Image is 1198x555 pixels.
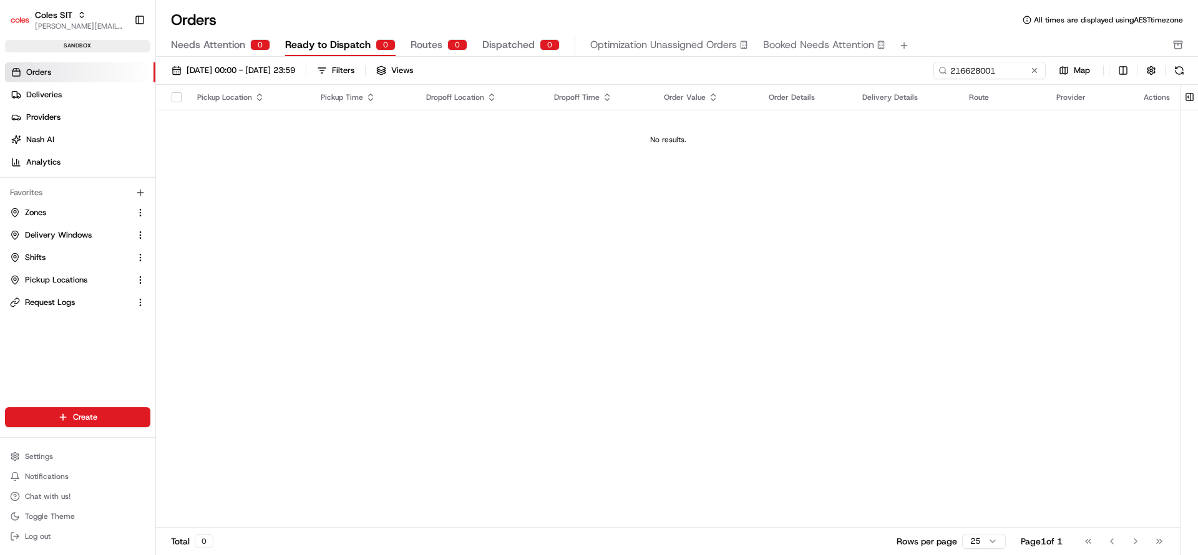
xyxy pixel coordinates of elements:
[73,412,97,423] span: Create
[933,62,1046,79] input: Type to search
[26,134,54,145] span: Nash AI
[1171,62,1188,79] button: Refresh
[5,152,155,172] a: Analytics
[25,229,92,241] span: Delivery Windows
[10,252,130,263] a: Shifts
[321,92,406,102] div: Pickup Time
[25,511,75,521] span: Toggle Theme
[197,92,301,102] div: Pickup Location
[1034,15,1183,25] span: All times are displayed using AEST timezone
[25,491,71,501] span: Chat with us!
[664,92,749,102] div: Order Value
[25,252,46,263] span: Shifts
[391,65,413,76] span: Views
[5,468,150,485] button: Notifications
[25,531,51,541] span: Log out
[447,39,467,51] div: 0
[5,292,150,312] button: Request Logs
[1021,535,1063,548] div: Page 1 of 1
[25,297,75,308] span: Request Logs
[5,5,129,35] button: Coles SITColes SIT[PERSON_NAME][EMAIL_ADDRESS][DOMAIN_NAME]
[1056,92,1124,102] div: Provider
[195,534,213,548] div: 0
[26,157,61,168] span: Analytics
[5,85,155,105] a: Deliveries
[25,207,46,218] span: Zones
[26,67,51,78] span: Orders
[763,37,874,52] span: Booked Needs Attention
[10,10,30,30] img: Coles SIT
[590,37,737,52] span: Optimization Unassigned Orders
[5,107,155,127] a: Providers
[5,130,155,150] a: Nash AI
[411,37,442,52] span: Routes
[897,535,957,548] p: Rows per page
[5,40,150,52] div: sandbox
[769,92,842,102] div: Order Details
[1144,92,1170,102] div: Actions
[25,471,69,481] span: Notifications
[187,65,295,76] span: [DATE] 00:00 - [DATE] 23:59
[426,92,534,102] div: Dropoff Location
[25,451,53,461] span: Settings
[332,65,354,76] div: Filters
[161,135,1175,145] div: No results.
[5,225,150,245] button: Delivery Windows
[171,534,213,548] div: Total
[10,297,130,308] a: Request Logs
[5,528,150,545] button: Log out
[371,62,419,79] button: Views
[1051,63,1098,78] button: Map
[5,270,150,290] button: Pickup Locations
[10,274,130,286] a: Pickup Locations
[171,10,217,30] h1: Orders
[171,37,245,52] span: Needs Attention
[35,9,72,21] button: Coles SIT
[35,21,124,31] button: [PERSON_NAME][EMAIL_ADDRESS][DOMAIN_NAME]
[5,508,150,525] button: Toggle Theme
[5,62,155,82] a: Orders
[166,62,301,79] button: [DATE] 00:00 - [DATE] 23:59
[285,37,371,52] span: Ready to Dispatch
[5,183,150,203] div: Favorites
[5,488,150,505] button: Chat with us!
[26,89,62,100] span: Deliveries
[5,203,150,223] button: Zones
[376,39,396,51] div: 0
[311,62,360,79] button: Filters
[969,92,1036,102] div: Route
[554,92,645,102] div: Dropoff Time
[5,248,150,268] button: Shifts
[862,92,949,102] div: Delivery Details
[5,448,150,465] button: Settings
[10,207,130,218] a: Zones
[1074,65,1090,76] span: Map
[482,37,535,52] span: Dispatched
[540,39,560,51] div: 0
[26,112,61,123] span: Providers
[250,39,270,51] div: 0
[25,274,87,286] span: Pickup Locations
[5,407,150,427] button: Create
[10,229,130,241] a: Delivery Windows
